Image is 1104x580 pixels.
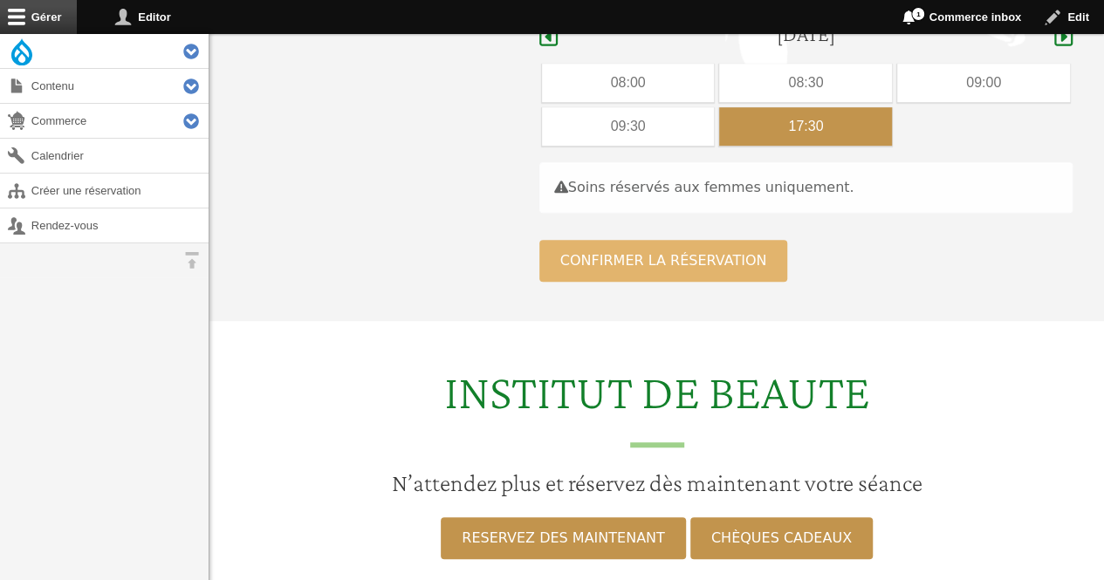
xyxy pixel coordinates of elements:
button: Orientation horizontale [175,243,209,277]
h4: [DATE] [777,22,835,47]
div: 08:30 [719,64,892,102]
div: 17:30 [719,107,892,146]
button: Confirmer la réservation [539,240,788,282]
div: 08:00 [542,64,715,102]
h2: INSTITUT DE BEAUTE [220,363,1094,447]
div: 09:00 [897,64,1070,102]
div: Soins réservés aux femmes uniquement. [539,162,1073,213]
div: 09:30 [542,107,715,146]
a: CHÈQUES CADEAUX [690,517,873,559]
a: RESERVEZ DES MAINTENANT [441,517,685,559]
span: 1 [911,7,925,21]
h3: N’attendez plus et réservez dès maintenant votre séance [220,468,1094,498]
